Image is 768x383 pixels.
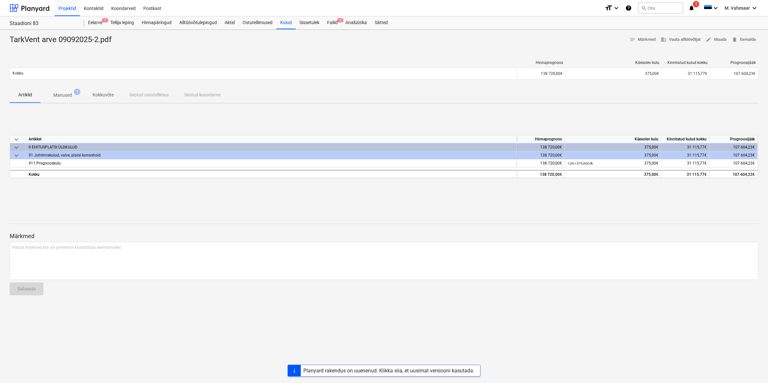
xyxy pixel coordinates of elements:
[661,36,701,43] span: Vaata alltöövõtjat
[106,16,138,29] a: Tellija leping
[221,16,239,29] a: Aktid
[706,37,711,42] span: edit
[337,18,344,22] span: 2
[710,170,758,178] div: 107 604,23€
[665,60,708,65] div: Kinnitatud kulud kokku
[732,36,756,43] span: Eemalda
[630,36,656,43] span: Märkmed
[303,368,474,374] div: Planyard rakendus on uuenenud. Klikka siia, et uusimat versiooni kasutada.
[517,143,565,151] div: 138 720,00€
[565,135,661,143] div: Käesolev kulu
[661,170,710,178] div: 31 115,77€
[26,135,517,143] div: Artikkel
[517,135,565,143] div: Hinnaprognoos
[661,151,710,159] div: 31 115,77€
[710,143,758,151] div: 107 604,23€
[713,60,756,65] div: Prognoosijääk
[567,151,658,159] div: 375,00€
[29,143,514,151] div: 9 EHITUSPLATSI ÜLDKULUD
[10,232,758,240] p: Märkmed
[323,16,342,29] a: Failid2
[687,161,707,165] span: 31 115,77€
[662,68,710,79] div: 31 115,77€
[74,89,80,95] span: 1
[53,92,72,99] p: Manused
[661,37,666,42] span: business
[84,16,106,29] div: Eelarve
[84,16,106,29] a: Eelarve7
[517,159,565,167] div: 138 720,00€
[658,35,703,45] button: Vaata alltöövõtjat
[568,71,659,76] div: 375,00€
[733,161,755,165] span: 107 604,23€
[734,71,755,76] span: 107 604,23€
[661,135,710,143] div: Kinnitatud kulud kokku
[296,16,323,29] a: Sissetulek
[567,171,658,179] div: 375,00€
[138,16,175,29] a: Hinnapäringud
[729,35,758,45] button: Eemalda
[627,35,658,45] button: Märkmed
[661,143,710,151] div: 31 115,77€
[93,92,114,98] p: Kokkuvõte
[276,16,296,29] a: Kulud
[13,152,20,159] span: keyboard_arrow_down
[175,16,221,29] a: Alltöövõtulepingud
[13,136,20,143] span: keyboard_arrow_down
[517,170,565,178] div: 138 720,00€
[568,60,659,65] div: Käesolev kulu
[17,92,33,98] p: Artiklid
[323,16,342,29] div: Failid
[710,151,758,159] div: 107 604,23€
[732,37,737,42] span: delete
[371,16,392,29] a: Sätted
[517,68,565,79] div: 138 720,00€
[520,60,563,65] div: Hinnaprognoos
[567,159,658,167] div: 375,00€
[706,36,727,43] span: Muuda
[10,20,76,27] div: Staadioni 83
[29,161,61,165] span: 911 Prognooskulu
[342,16,371,29] a: Analüütika
[10,35,117,45] div: TarkVent arve 09092025-2.pdf
[26,170,517,178] div: Kokku
[517,151,565,159] div: 138 720,00€
[710,135,758,143] div: Prognoosijääk
[13,71,23,76] p: Kokku
[630,37,635,42] span: notes
[567,143,658,151] div: 375,00€
[703,35,729,45] button: Muuda
[567,162,593,165] small: 1,00 × 375,00€ / tk
[29,151,514,159] div: 91 Juhtimiskulud, valve, platsi korrashoid
[13,144,20,151] span: keyboard_arrow_down
[239,16,276,29] a: Ostutellimused
[102,18,108,22] span: 7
